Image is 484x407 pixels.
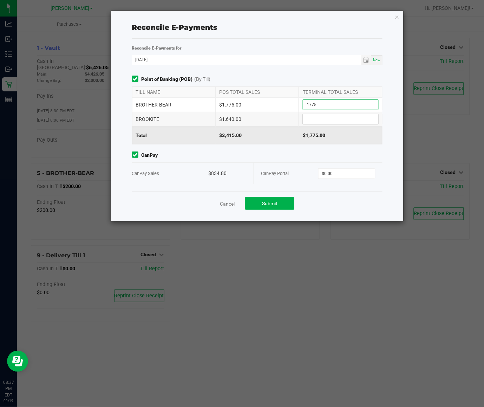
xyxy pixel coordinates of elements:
span: Submit [262,201,277,206]
div: BROOKITE [132,112,216,126]
strong: Reconcile E-Payments for [132,46,182,51]
div: $3,415.00 [216,127,299,144]
span: (By Till) [195,76,211,83]
button: Submit [245,197,294,210]
span: Toggle calendar [361,55,372,65]
div: TILL NAME [132,87,216,97]
div: Total [132,127,216,144]
span: CanPay Portal [261,171,289,176]
strong: Point of Banking (POB) [142,76,193,83]
div: BROTHER-BEAR [132,98,216,112]
iframe: Resource center [7,351,28,372]
div: $1,775.00 [216,98,299,112]
div: TERMINAL TOTAL SALES [299,87,382,97]
div: POS TOTAL SALES [216,87,299,97]
div: Reconcile E-Payments [132,22,383,33]
strong: CanPay [142,151,158,159]
form-toggle: Include in reconciliation [132,76,142,83]
span: Now [373,58,380,62]
div: $834.80 [208,163,247,184]
div: $1,775.00 [299,127,382,144]
div: $1,640.00 [216,112,299,126]
a: Cancel [220,200,235,207]
form-toggle: Include in reconciliation [132,151,142,159]
span: CanPay Sales [132,171,159,176]
input: Date [132,55,361,64]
